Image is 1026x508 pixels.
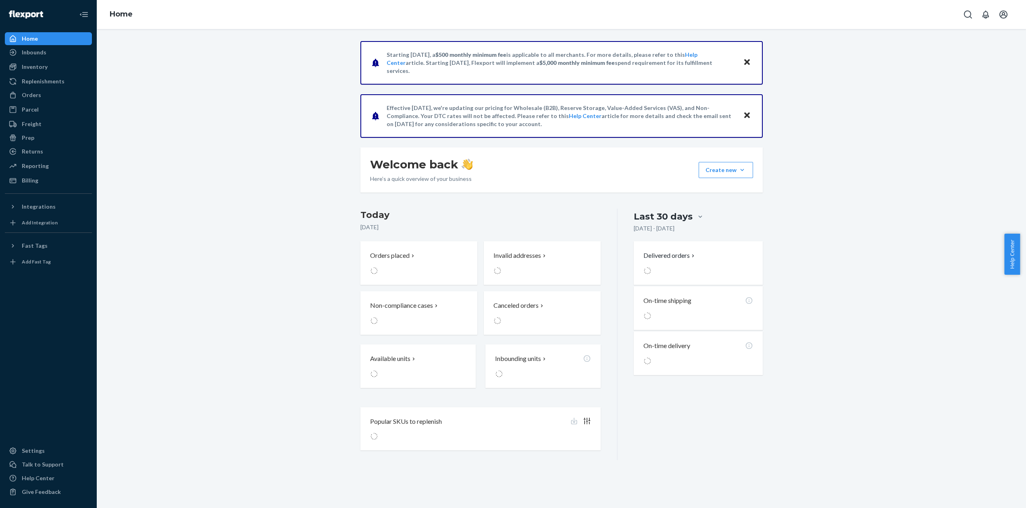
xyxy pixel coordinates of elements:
[5,174,92,187] a: Billing
[22,162,49,170] div: Reporting
[5,216,92,229] a: Add Integration
[643,251,696,260] button: Delivered orders
[495,354,541,363] p: Inbounding units
[9,10,43,19] img: Flexport logo
[110,10,133,19] a: Home
[22,147,43,156] div: Returns
[484,291,601,335] button: Canceled orders
[960,6,976,23] button: Open Search Box
[22,106,39,114] div: Parcel
[22,474,54,482] div: Help Center
[5,75,92,88] a: Replenishments
[5,239,92,252] button: Fast Tags
[643,296,691,305] p: On-time shipping
[22,120,42,128] div: Freight
[5,60,92,73] a: Inventory
[5,131,92,144] a: Prep
[5,472,92,485] a: Help Center
[360,223,601,231] p: [DATE]
[22,219,58,226] div: Add Integration
[22,488,61,496] div: Give Feedback
[22,134,34,142] div: Prep
[22,77,65,85] div: Replenishments
[22,91,41,99] div: Orders
[360,291,477,335] button: Non-compliance cases
[485,344,601,388] button: Inbounding units
[22,258,51,265] div: Add Fast Tag
[493,251,541,260] p: Invalid addresses
[634,210,693,223] div: Last 30 days
[5,46,92,59] a: Inbounds
[5,458,92,471] a: Talk to Support
[370,157,473,172] h1: Welcome back
[5,485,92,498] button: Give Feedback
[76,6,92,23] button: Close Navigation
[699,162,753,178] button: Create new
[995,6,1011,23] button: Open account menu
[493,301,539,310] p: Canceled orders
[360,344,476,388] button: Available units
[22,35,38,43] div: Home
[5,32,92,45] a: Home
[569,112,601,119] a: Help Center
[103,3,139,26] ol: breadcrumbs
[5,118,92,131] a: Freight
[5,145,92,158] a: Returns
[360,209,601,222] h3: Today
[22,48,46,56] div: Inbounds
[22,447,45,455] div: Settings
[370,301,433,310] p: Non-compliance cases
[5,103,92,116] a: Parcel
[634,224,674,232] p: [DATE] - [DATE]
[5,255,92,268] a: Add Fast Tag
[539,59,615,66] span: $5,000 monthly minimum fee
[484,241,601,285] button: Invalid addresses
[360,241,477,285] button: Orders placed
[462,159,473,170] img: hand-wave emoji
[22,176,38,185] div: Billing
[370,417,442,426] p: Popular SKUs to replenish
[1004,234,1020,275] button: Help Center
[22,203,56,211] div: Integrations
[5,89,92,102] a: Orders
[435,51,506,58] span: $500 monthly minimum fee
[387,104,735,128] p: Effective [DATE], we're updating our pricing for Wholesale (B2B), Reserve Storage, Value-Added Se...
[978,6,994,23] button: Open notifications
[387,51,735,75] p: Starting [DATE], a is applicable to all merchants. For more details, please refer to this article...
[742,57,752,68] button: Close
[370,354,410,363] p: Available units
[370,251,410,260] p: Orders placed
[370,175,473,183] p: Here’s a quick overview of your business
[22,242,48,250] div: Fast Tags
[5,200,92,213] button: Integrations
[22,63,48,71] div: Inventory
[643,341,690,350] p: On-time delivery
[5,444,92,457] a: Settings
[742,110,752,122] button: Close
[22,460,64,469] div: Talk to Support
[5,160,92,172] a: Reporting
